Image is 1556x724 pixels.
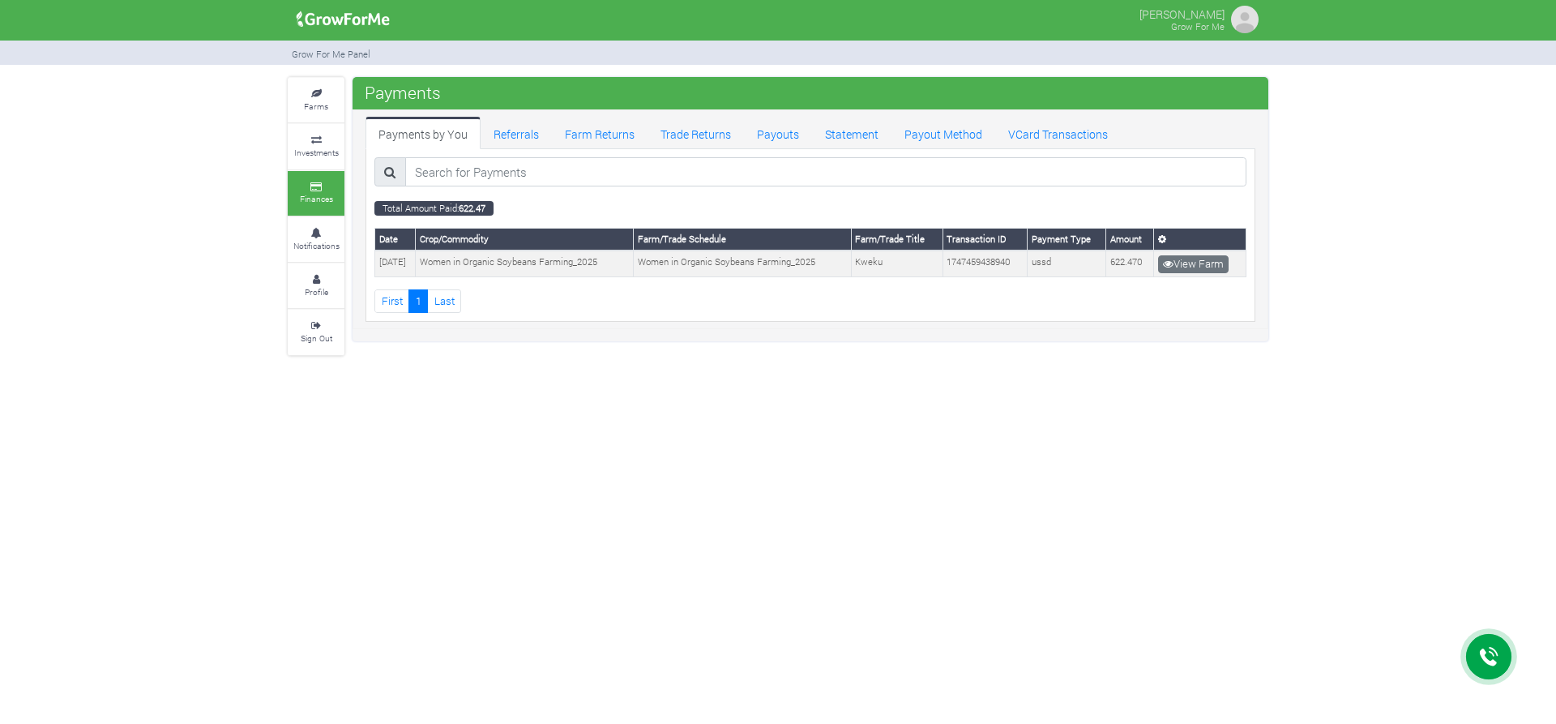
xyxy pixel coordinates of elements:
th: Amount [1106,229,1154,251]
a: Sign Out [288,310,344,354]
a: Farms [288,78,344,122]
td: Kweku [851,251,943,276]
span: Payments [361,76,445,109]
a: Farm Returns [552,117,648,149]
a: Investments [288,124,344,169]
th: Transaction ID [943,229,1027,251]
small: Finances [300,193,333,204]
a: Referrals [481,117,552,149]
small: Farms [304,101,328,112]
th: Farm/Trade Title [851,229,943,251]
th: Date [375,229,416,251]
th: Farm/Trade Schedule [634,229,852,251]
small: Total Amount Paid: [374,201,494,216]
td: Women in Organic Soybeans Farming_2025 [416,251,634,276]
a: Finances [288,171,344,216]
td: Women in Organic Soybeans Farming_2025 [634,251,852,276]
th: Payment Type [1028,229,1106,251]
a: First [374,289,409,313]
img: growforme image [291,3,395,36]
a: View Farm [1158,255,1229,273]
small: Grow For Me Panel [292,48,370,60]
td: 1747459438940 [943,251,1027,276]
small: Profile [305,286,328,298]
nav: Page Navigation [374,289,1246,313]
th: Crop/Commodity [416,229,634,251]
a: Statement [812,117,891,149]
img: growforme image [1229,3,1261,36]
a: VCard Transactions [995,117,1121,149]
td: 622.470 [1106,251,1154,276]
a: Notifications [288,217,344,262]
small: Sign Out [301,332,332,344]
input: Search for Payments [405,157,1246,186]
p: [PERSON_NAME] [1139,3,1225,23]
td: [DATE] [375,251,416,276]
a: Payouts [744,117,812,149]
b: 622.47 [459,202,485,214]
a: 1 [408,289,428,313]
small: Investments [294,147,339,158]
a: Last [427,289,461,313]
small: Grow For Me [1171,20,1225,32]
a: Profile [288,263,344,308]
small: Notifications [293,240,340,251]
a: Payout Method [891,117,995,149]
a: Trade Returns [648,117,744,149]
a: Payments by You [365,117,481,149]
td: ussd [1028,251,1106,276]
